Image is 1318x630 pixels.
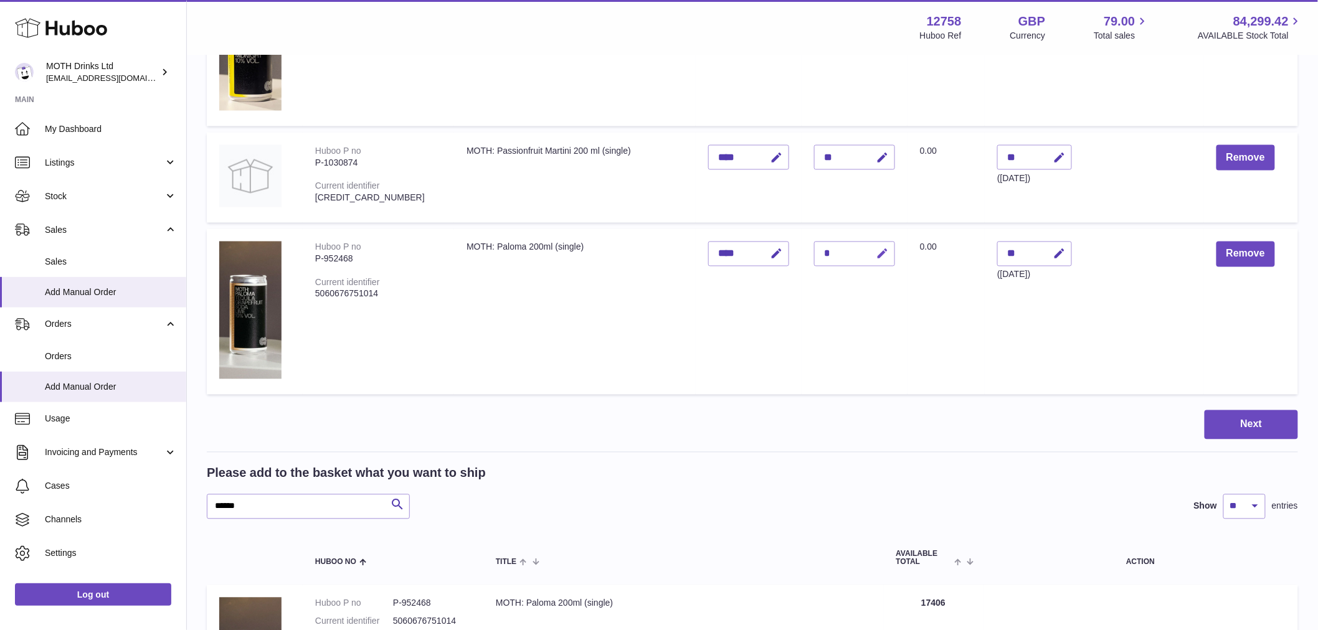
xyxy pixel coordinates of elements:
[315,288,442,300] div: 5060676751014
[315,146,361,156] div: Huboo P no
[1018,13,1045,30] strong: GBP
[207,465,486,482] h2: Please add to the basket what you want to ship
[315,242,361,252] div: Huboo P no
[315,181,380,191] div: Current identifier
[1233,13,1289,30] span: 84,299.42
[1216,145,1275,171] button: Remove
[45,123,177,135] span: My Dashboard
[45,413,177,425] span: Usage
[454,133,696,223] td: MOTH: Passionfruit Martini 200 ml (single)
[1010,30,1046,42] div: Currency
[45,350,177,362] span: Orders
[927,13,962,30] strong: 12758
[15,583,171,606] a: Log out
[1094,30,1149,42] span: Total sales
[45,480,177,492] span: Cases
[920,30,962,42] div: Huboo Ref
[315,192,442,204] div: [CREDIT_CARD_NUMBER]
[315,558,356,567] span: Huboo no
[984,538,1298,579] th: Action
[997,172,1072,184] div: ([DATE])
[1198,13,1303,42] a: 84,299.42 AVAILABLE Stock Total
[15,63,34,82] img: internalAdmin-12758@internal.huboo.com
[45,157,164,169] span: Listings
[1272,501,1298,512] span: entries
[219,145,282,207] img: MOTH: Passionfruit Martini 200 ml (single)
[1198,30,1303,42] span: AVAILABLE Stock Total
[997,269,1072,281] div: ([DATE])
[45,224,164,236] span: Sales
[46,73,183,83] span: [EMAIL_ADDRESS][DOMAIN_NAME]
[45,446,164,458] span: Invoicing and Payments
[315,253,442,265] div: P-952468
[45,547,177,559] span: Settings
[45,318,164,330] span: Orders
[45,256,177,268] span: Sales
[1104,13,1135,30] span: 79.00
[496,558,516,567] span: Title
[393,598,471,609] dd: P-952468
[315,157,442,169] div: P-1030874
[920,146,937,156] span: 0.00
[1216,242,1275,267] button: Remove
[1194,501,1217,512] label: Show
[45,381,177,393] span: Add Manual Order
[896,550,952,567] span: AVAILABLE Total
[393,616,471,628] dd: 5060676751014
[315,278,380,288] div: Current identifier
[46,60,158,84] div: MOTH Drinks Ltd
[1205,410,1298,440] button: Next
[315,616,393,628] dt: Current identifier
[45,514,177,525] span: Channels
[315,598,393,609] dt: Huboo P no
[1094,13,1149,42] a: 79.00 Total sales
[45,286,177,298] span: Add Manual Order
[45,190,164,202] span: Stock
[920,242,937,252] span: 0.00
[454,229,696,395] td: MOTH: Paloma 200ml (single)
[219,242,282,379] img: MOTH: Paloma 200ml (single)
